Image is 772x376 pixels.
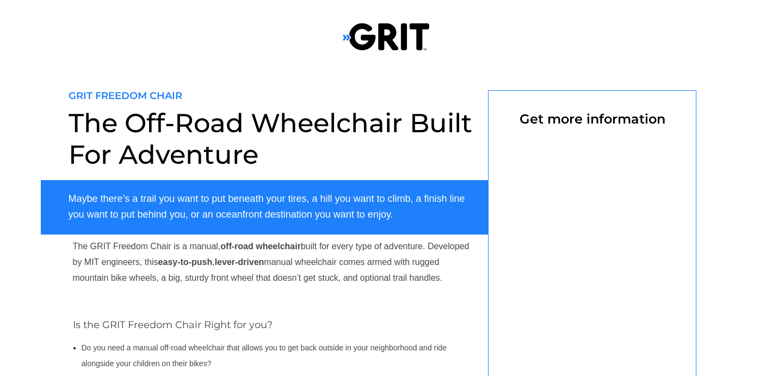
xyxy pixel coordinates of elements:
[220,242,301,251] strong: off-road wheelchair
[82,343,447,368] span: Do you need a manual off-road wheelchair that allows you to get back outside in your neighborhood...
[73,319,273,331] span: Is the GRIT Freedom Chair Right for you?
[69,107,472,170] span: The Off-Road Wheelchair Built For Adventure
[215,257,264,267] strong: lever-driven
[158,257,213,267] strong: easy-to-push
[73,242,470,282] span: The GRIT Freedom Chair is a manual, built for every type of adventure. Developed by MIT engineers...
[520,111,665,127] span: Get more information
[69,90,182,102] span: GRIT FREEDOM CHAIR
[69,193,465,220] span: Maybe there’s a trail you want to put beneath your tires, a hill you want to climb, a finish line...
